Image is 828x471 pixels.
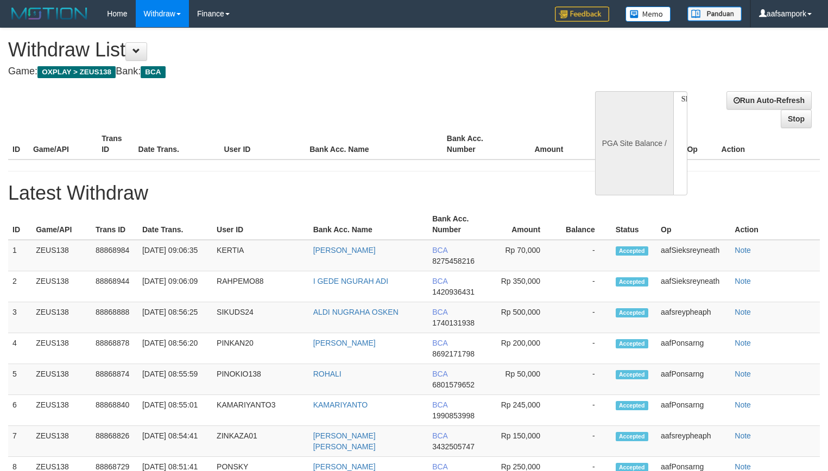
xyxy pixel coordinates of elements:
[91,426,138,457] td: 88868826
[91,395,138,426] td: 88868840
[8,182,820,204] h1: Latest Withdraw
[488,271,557,302] td: Rp 350,000
[730,209,820,240] th: Action
[432,277,447,285] span: BCA
[488,240,557,271] td: Rp 70,000
[138,426,212,457] td: [DATE] 08:54:41
[735,277,751,285] a: Note
[8,333,31,364] td: 4
[138,302,212,333] td: [DATE] 08:56:25
[8,395,31,426] td: 6
[91,302,138,333] td: 88868888
[31,302,91,333] td: ZEUS138
[488,333,557,364] td: Rp 200,000
[212,333,309,364] td: PINKAN20
[656,333,730,364] td: aafPonsarng
[138,209,212,240] th: Date Trans.
[313,308,399,316] a: ALDI NUGRAHA OSKEN
[91,240,138,271] td: 88868984
[31,209,91,240] th: Game/API
[8,129,29,160] th: ID
[212,426,309,457] td: ZINKAZA01
[91,364,138,395] td: 88868874
[557,240,611,271] td: -
[212,302,309,333] td: SIKUDS24
[138,240,212,271] td: [DATE] 09:06:35
[37,66,116,78] span: OXPLAY > ZEUS138
[432,288,475,296] span: 1420936431
[31,240,91,271] td: ZEUS138
[682,129,717,160] th: Op
[428,209,488,240] th: Bank Acc. Number
[616,370,648,379] span: Accepted
[141,66,165,78] span: BCA
[625,7,671,22] img: Button%20Memo.svg
[313,277,388,285] a: I GEDE NGURAH ADI
[432,380,475,389] span: 6801579652
[8,302,31,333] td: 3
[616,339,648,348] span: Accepted
[432,411,475,420] span: 1990853998
[313,462,376,471] a: [PERSON_NAME]
[488,395,557,426] td: Rp 245,000
[735,431,751,440] a: Note
[138,271,212,302] td: [DATE] 09:06:09
[611,209,656,240] th: Status
[31,333,91,364] td: ZEUS138
[557,271,611,302] td: -
[656,240,730,271] td: aafSieksreyneath
[91,209,138,240] th: Trans ID
[488,426,557,457] td: Rp 150,000
[432,319,475,327] span: 1740131938
[31,364,91,395] td: ZEUS138
[212,395,309,426] td: KAMARIYANTO3
[8,426,31,457] td: 7
[735,462,751,471] a: Note
[212,364,309,395] td: PINOKIO138
[313,370,342,378] a: ROHALI
[432,442,475,451] span: 3432505747
[735,339,751,347] a: Note
[313,246,376,254] a: [PERSON_NAME]
[488,364,557,395] td: Rp 50,000
[656,271,730,302] td: aafSieksreyneath
[717,129,820,160] th: Action
[557,395,611,426] td: -
[656,209,730,240] th: Op
[557,426,611,457] td: -
[557,302,611,333] td: -
[432,349,475,358] span: 8692171798
[212,271,309,302] td: RAHPEMO88
[616,277,648,287] span: Accepted
[31,395,91,426] td: ZEUS138
[557,333,611,364] td: -
[443,129,511,160] th: Bank Acc. Number
[212,209,309,240] th: User ID
[595,91,673,195] div: PGA Site Balance /
[8,209,31,240] th: ID
[91,333,138,364] td: 88868878
[735,370,751,378] a: Note
[31,426,91,457] td: ZEUS138
[735,400,751,409] a: Note
[8,66,541,77] h4: Game: Bank:
[735,308,751,316] a: Note
[313,400,368,409] a: KAMARIYANTO
[656,364,730,395] td: aafPonsarng
[656,302,730,333] td: aafsreypheaph
[97,129,134,160] th: Trans ID
[432,462,447,471] span: BCA
[8,39,541,61] h1: Withdraw List
[656,395,730,426] td: aafPonsarng
[134,129,220,160] th: Date Trans.
[91,271,138,302] td: 88868944
[138,395,212,426] td: [DATE] 08:55:01
[555,7,609,22] img: Feedback.jpg
[8,5,91,22] img: MOTION_logo.png
[557,209,611,240] th: Balance
[781,110,812,128] a: Stop
[309,209,428,240] th: Bank Acc. Name
[31,271,91,302] td: ZEUS138
[616,432,648,441] span: Accepted
[432,339,447,347] span: BCA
